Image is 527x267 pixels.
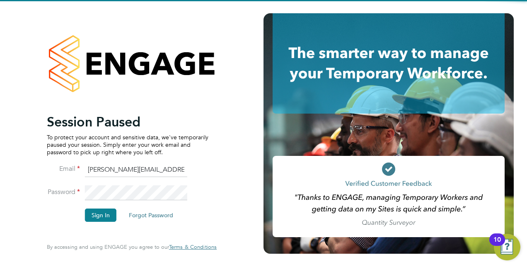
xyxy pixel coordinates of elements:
button: Open Resource Center, 10 new notifications [494,234,520,260]
span: By accessing and using ENGAGE you agree to our [47,243,217,250]
p: To protect your account and sensitive data, we've temporarily paused your session. Simply enter y... [47,133,208,156]
label: Email [47,165,80,173]
button: Sign In [85,209,116,222]
h2: Session Paused [47,114,208,130]
label: Password [47,188,80,197]
span: Terms & Conditions [169,243,217,250]
a: Terms & Conditions [169,244,217,250]
input: Enter your work email... [85,163,187,177]
button: Forgot Password [122,209,180,222]
div: 10 [493,240,501,250]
